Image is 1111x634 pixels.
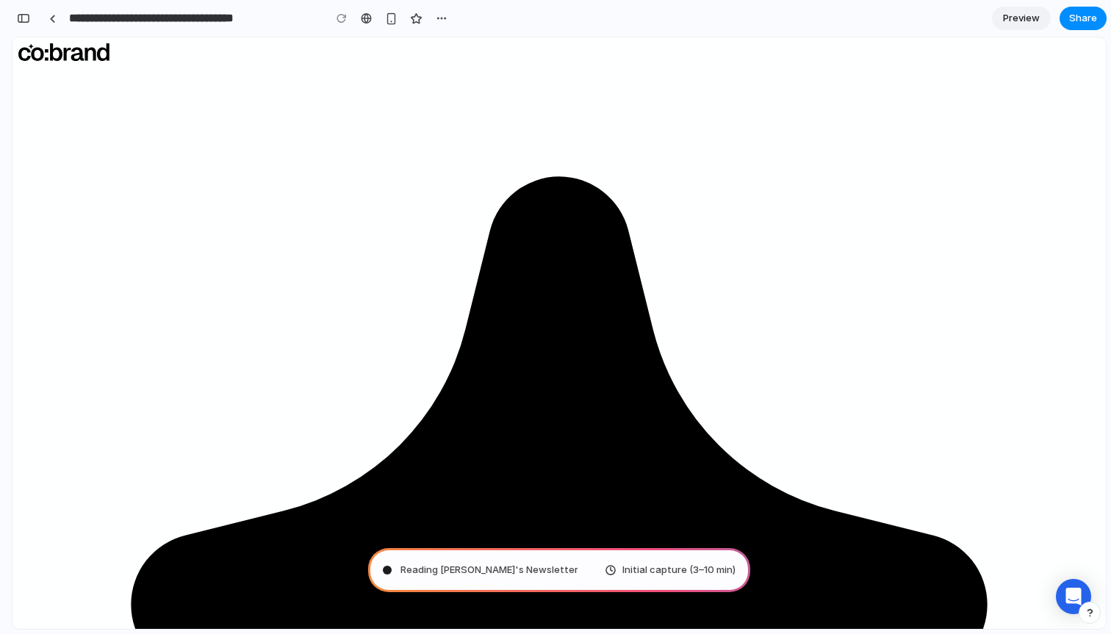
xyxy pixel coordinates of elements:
[1060,7,1107,30] button: Share
[1043,541,1079,577] div: Open Intercom Messenger
[400,563,578,577] span: Reading [PERSON_NAME]'s Newsletter
[1069,11,1097,26] span: Share
[622,563,736,577] span: Initial capture (3–10 min)
[992,7,1051,30] a: Preview
[1003,11,1040,26] span: Preview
